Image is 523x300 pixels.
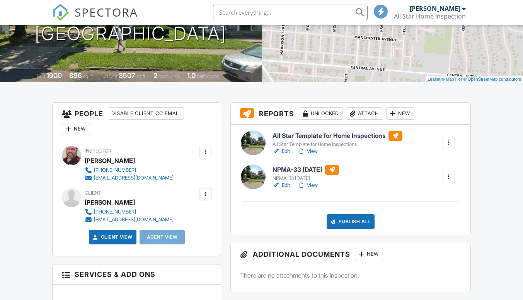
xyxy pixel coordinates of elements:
[441,77,462,81] a: © MapTiler
[69,71,82,80] div: 896
[92,233,133,241] a: Client View
[85,155,135,166] div: [PERSON_NAME]
[355,248,383,260] div: New
[299,107,343,120] div: Unlocked
[85,148,111,154] span: Inspector
[136,73,146,79] span: sq.ft.
[240,271,461,280] p: There are no attachments to this inspection.
[273,147,290,155] a: Edit
[53,264,221,285] h3: Services & Add ons
[75,4,138,20] span: SPECTORA
[94,167,136,173] div: [PHONE_NUMBER]
[108,107,184,120] div: Disable Client CC Email
[426,76,523,83] div: |
[187,71,196,80] div: 1.0
[85,190,101,196] span: Client
[197,73,219,79] span: bathrooms
[85,197,135,208] div: [PERSON_NAME]
[119,71,135,80] div: 3507
[273,175,339,181] div: NPMA-33 [DATE]
[273,141,402,147] div: All Star Template for Home Inspections
[386,107,414,120] div: New
[35,3,227,44] h1: [STREET_ADDRESS] [GEOGRAPHIC_DATA]
[85,216,174,224] a: [EMAIL_ADDRESS][DOMAIN_NAME]
[62,123,90,135] div: New
[231,103,470,125] h3: Reports
[53,103,221,140] h3: People
[273,165,339,175] h6: NPMA-33 [DATE]
[346,107,383,120] div: Attach
[52,4,69,21] img: The Best Home Inspection Software - Spectora
[83,73,94,79] span: sq. ft.
[273,165,339,182] a: NPMA-33 [DATE] NPMA-33 [DATE]
[158,73,180,79] span: bedrooms
[298,181,318,189] a: View
[52,10,138,27] a: SPECTORA
[37,73,45,79] span: Built
[394,12,466,20] div: All Star Home Inspection
[94,209,136,215] div: [PHONE_NUMBER]
[94,175,174,181] div: [EMAIL_ADDRESS][DOMAIN_NAME]
[85,174,174,182] a: [EMAIL_ADDRESS][DOMAIN_NAME]
[463,77,521,81] a: © OpenStreetMap contributors
[298,147,318,155] a: View
[327,214,375,229] div: Publish All
[85,166,174,174] a: [PHONE_NUMBER]
[101,73,118,79] span: Lot Size
[273,131,402,141] h6: All Star Template for Home Inspections
[213,5,368,20] input: Search everything...
[46,71,62,80] div: 1900
[94,217,174,223] div: [EMAIL_ADDRESS][DOMAIN_NAME]
[231,243,470,265] h3: Additional Documents
[410,5,460,12] div: [PERSON_NAME]
[428,77,440,81] a: Leaflet
[153,71,157,80] div: 2
[85,208,174,216] a: [PHONE_NUMBER]
[273,131,402,148] a: All Star Template for Home Inspections All Star Template for Home Inspections
[273,181,290,189] a: Edit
